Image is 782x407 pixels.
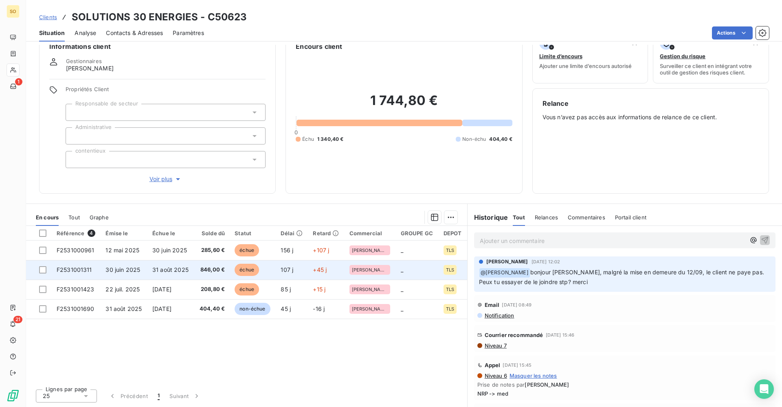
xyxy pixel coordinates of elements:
[152,305,171,312] span: [DATE]
[72,10,247,24] h3: SOLUTIONS 30 ENERGIES - C50623
[502,302,532,307] span: [DATE] 08:49
[39,14,57,20] span: Clients
[199,285,225,293] span: 208,80 €
[653,31,769,83] button: Gestion du risqueSurveiller ce client en intégrant votre outil de gestion des risques client.
[57,286,94,293] span: F2531001423
[43,392,50,400] span: 25
[477,381,772,388] span: Prise de notes par
[532,31,648,83] button: Limite d’encoursAjouter une limite d’encours autorisé
[149,175,182,183] span: Voir plus
[543,98,759,184] div: Vous n’avez pas accès aux informations de relance de ce client.
[66,175,266,184] button: Voir plus
[485,332,543,338] span: Courrier recommandé
[401,247,403,254] span: _
[401,230,434,236] div: GROUPE GC
[401,305,403,312] span: _
[754,379,774,399] div: Open Intercom Messenger
[152,266,189,273] span: 31 août 2025
[105,247,139,254] span: 12 mai 2025
[173,29,204,37] span: Paramètres
[7,389,20,402] img: Logo LeanPay
[479,268,530,278] span: @ [PERSON_NAME]
[296,92,512,117] h2: 1 744,80 €
[281,230,303,236] div: Délai
[539,63,632,69] span: Ajouter une limite d’encours autorisé
[352,267,388,272] span: [PERSON_NAME]
[235,264,259,276] span: échue
[36,214,59,221] span: En cours
[235,283,259,295] span: échue
[66,64,114,72] span: [PERSON_NAME]
[485,302,500,308] span: Email
[313,305,325,312] span: -16 j
[235,244,259,256] span: échue
[296,42,342,51] h6: Encours client
[525,381,569,388] span: [PERSON_NAME]
[199,305,225,313] span: 404,40 €
[199,230,225,236] div: Solde dû
[72,156,79,163] input: Ajouter une valeur
[281,305,291,312] span: 45 j
[66,86,266,97] span: Propriétés Client
[510,372,557,379] span: Masquer les notes
[165,387,206,405] button: Suivant
[503,363,532,368] span: [DATE] 15:45
[153,387,165,405] button: 1
[106,29,163,37] span: Contacts & Adresses
[479,269,766,285] span: bonjour [PERSON_NAME], malgré la mise en demeure du 12/09, le client ne paye pas. Peux tu essayer...
[57,230,96,237] div: Référence
[66,58,102,64] span: Gestionnaires
[57,266,92,273] span: F2531001311
[468,212,508,222] h6: Historique
[13,316,22,323] span: 21
[235,303,270,315] span: non-échue
[7,5,20,18] div: SO
[68,214,80,221] span: Tout
[446,248,454,253] span: TLS
[313,266,327,273] span: +45 j
[484,372,507,379] span: Niveau 6
[712,26,753,39] button: Actions
[49,42,266,51] h6: Informations client
[401,286,403,293] span: _
[281,266,293,273] span: 107 j
[72,109,79,116] input: Ajouter une valeur
[302,136,314,143] span: Échu
[539,53,582,59] span: Limite d’encours
[485,362,501,368] span: Appel
[352,248,388,253] span: [PERSON_NAME]
[349,230,391,236] div: Commercial
[513,214,525,221] span: Tout
[660,63,762,76] span: Surveiller ce client en intégrant votre outil de gestion des risques client.
[281,286,291,293] span: 85 j
[152,247,187,254] span: 30 juin 2025
[15,78,22,85] span: 1
[484,312,514,319] span: Notification
[313,286,325,293] span: +15 j
[532,259,560,264] span: [DATE] 12:02
[352,306,388,311] span: [PERSON_NAME]
[294,129,298,136] span: 0
[660,53,705,59] span: Gestion du risque
[105,305,142,312] span: 31 août 2025
[401,266,403,273] span: _
[235,230,271,236] div: Statut
[543,98,759,108] h6: Relance
[152,230,189,236] div: Échue le
[313,230,339,236] div: Retard
[57,247,94,254] span: F2531000961
[462,136,486,143] span: Non-échu
[103,387,153,405] button: Précédent
[444,230,462,236] div: DEPOT
[105,230,143,236] div: Émise le
[90,214,109,221] span: Graphe
[281,247,293,254] span: 156 j
[446,287,454,292] span: TLS
[535,214,558,221] span: Relances
[352,287,388,292] span: [PERSON_NAME]
[199,266,225,274] span: 846,00 €
[57,305,94,312] span: F2531001690
[446,267,454,272] span: TLS
[313,247,329,254] span: +107 j
[39,13,57,21] a: Clients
